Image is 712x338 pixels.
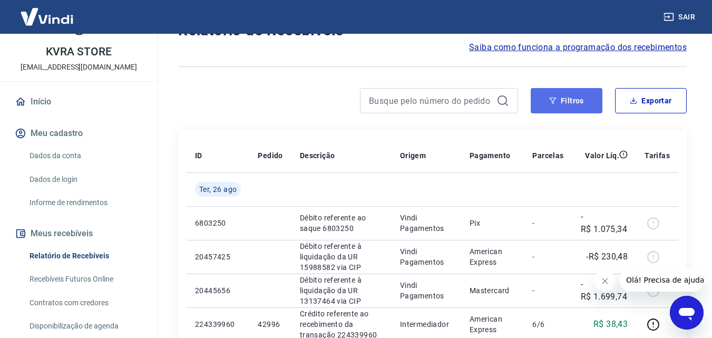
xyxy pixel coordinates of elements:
p: Débito referente ao saque 6803250 [300,213,383,234]
a: Dados da conta [25,145,145,167]
iframe: Botão para abrir a janela de mensagens [670,296,704,330]
input: Busque pelo número do pedido [369,93,492,109]
p: -R$ 1.699,74 [581,278,628,303]
p: Tarifas [645,150,670,161]
p: -R$ 230,48 [586,250,628,263]
a: Saiba como funciona a programação dos recebimentos [469,41,687,54]
p: American Express [470,314,516,335]
a: Início [13,90,145,113]
a: Informe de rendimentos [25,192,145,214]
p: Débito referente à liquidação da UR 15988582 via CIP [300,241,383,273]
p: Vindi Pagamentos [400,280,453,301]
p: Vindi Pagamentos [400,213,453,234]
button: Sair [661,7,699,27]
p: 42996 [258,319,282,330]
p: 20445656 [195,285,241,296]
a: Disponibilização de agenda [25,315,145,337]
p: - [532,218,563,228]
p: American Express [470,246,516,267]
p: 6/6 [532,319,563,330]
a: Dados de login [25,169,145,190]
p: R$ 38,43 [593,318,628,331]
p: Pix [470,218,516,228]
p: [EMAIL_ADDRESS][DOMAIN_NAME] [21,62,137,73]
span: Olá! Precisa de ajuda? [6,7,89,16]
p: Débito referente à liquidação da UR 13137464 via CIP [300,275,383,306]
span: Ter, 26 ago [199,184,237,195]
button: Meu cadastro [13,122,145,145]
a: Contratos com credores [25,292,145,314]
p: - [532,285,563,296]
button: Filtros [531,88,602,113]
p: 20457425 [195,252,241,262]
p: 6803250 [195,218,241,228]
a: Recebíveis Futuros Online [25,268,145,290]
p: -R$ 1.075,34 [581,210,628,236]
img: Vindi [13,1,81,33]
a: Relatório de Recebíveis [25,245,145,267]
p: 224339960 [195,319,241,330]
p: Intermediador [400,319,453,330]
p: Vindi Pagamentos [400,246,453,267]
p: - [532,252,563,262]
iframe: Mensagem da empresa [620,268,704,292]
p: KVRA STORE [46,46,112,57]
p: Origem [400,150,426,161]
button: Exportar [615,88,687,113]
button: Meus recebíveis [13,222,145,245]
p: ID [195,150,202,161]
p: Pagamento [470,150,511,161]
p: Mastercard [470,285,516,296]
iframe: Fechar mensagem [594,271,616,292]
p: Pedido [258,150,282,161]
p: Descrição [300,150,335,161]
p: Valor Líq. [585,150,619,161]
p: Parcelas [532,150,563,161]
